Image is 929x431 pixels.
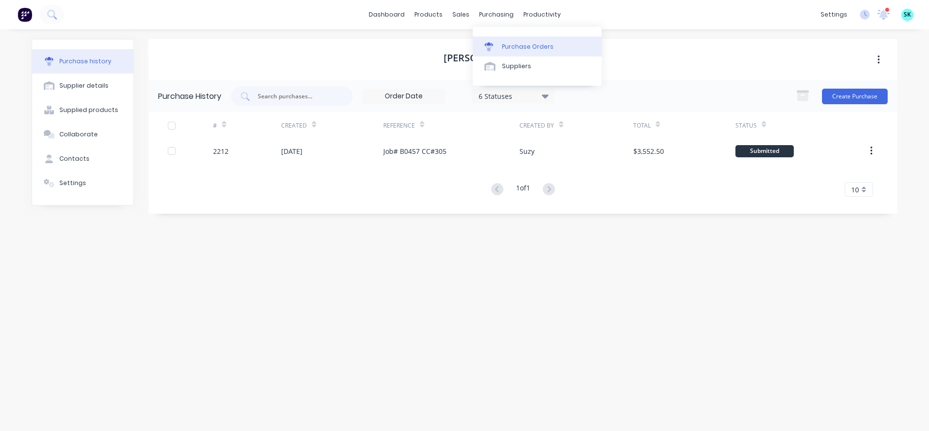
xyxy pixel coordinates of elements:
[516,183,530,197] div: 1 of 1
[502,42,554,51] div: Purchase Orders
[59,130,98,139] div: Collaborate
[158,91,221,102] div: Purchase History
[383,146,447,156] div: Job# B0457 CC#305
[735,121,757,130] div: Status
[519,146,535,156] div: Suzy
[18,7,32,22] img: Factory
[59,154,89,163] div: Contacts
[735,145,794,157] div: Submitted
[59,106,118,114] div: Supplied products
[410,7,447,22] div: products
[633,121,651,130] div: Total
[257,92,338,101] input: Search purchases...
[473,56,602,76] a: Suppliers
[444,52,603,64] h1: [PERSON_NAME] Steel Detailing
[363,89,445,104] input: Order Date
[383,121,415,130] div: Reference
[59,81,108,90] div: Supplier details
[519,121,554,130] div: Created By
[59,57,111,66] div: Purchase history
[281,121,307,130] div: Created
[473,37,602,56] a: Purchase Orders
[822,89,888,104] button: Create Purchase
[364,7,410,22] a: dashboard
[32,122,133,147] button: Collaborate
[32,49,133,74] button: Purchase history
[904,10,911,19] span: SK
[447,7,474,22] div: sales
[633,146,664,156] div: $3,552.50
[518,7,566,22] div: productivity
[474,7,518,22] div: purchasing
[816,7,852,22] div: settings
[479,91,548,101] div: 6 Statuses
[32,147,133,171] button: Contacts
[502,62,531,71] div: Suppliers
[213,121,217,130] div: #
[213,146,229,156] div: 2212
[32,171,133,195] button: Settings
[851,185,859,195] span: 10
[59,179,86,187] div: Settings
[32,98,133,122] button: Supplied products
[281,146,303,156] div: [DATE]
[32,74,133,98] button: Supplier details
